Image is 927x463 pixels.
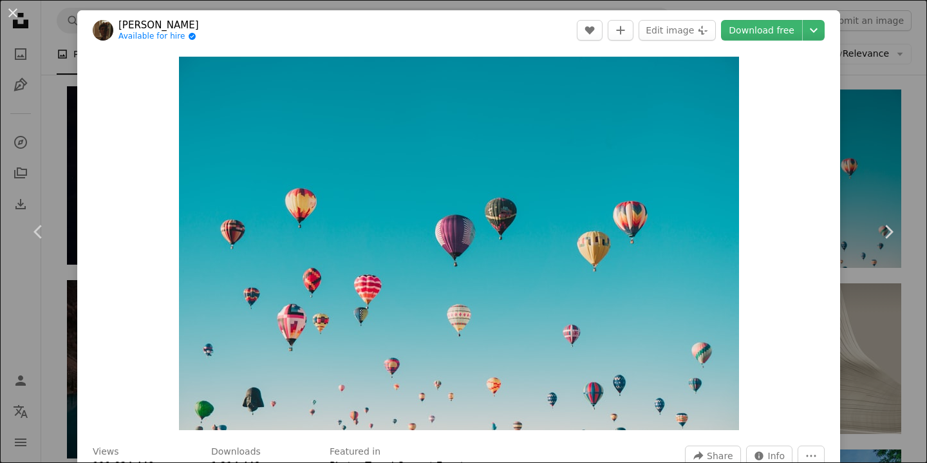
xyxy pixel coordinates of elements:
h3: Featured in [330,446,380,458]
img: Go to ian dooley's profile [93,20,113,41]
button: Add to Collection [608,20,633,41]
h3: Downloads [211,446,261,458]
a: Download free [721,20,802,41]
button: Choose download size [803,20,825,41]
a: Next [850,170,927,294]
button: Edit image [639,20,716,41]
img: assorted-color hot air balloons during daytime [179,57,739,430]
h3: Views [93,446,119,458]
button: Like [577,20,603,41]
a: Available for hire [118,32,199,42]
a: [PERSON_NAME] [118,19,199,32]
button: Zoom in on this image [179,57,739,430]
